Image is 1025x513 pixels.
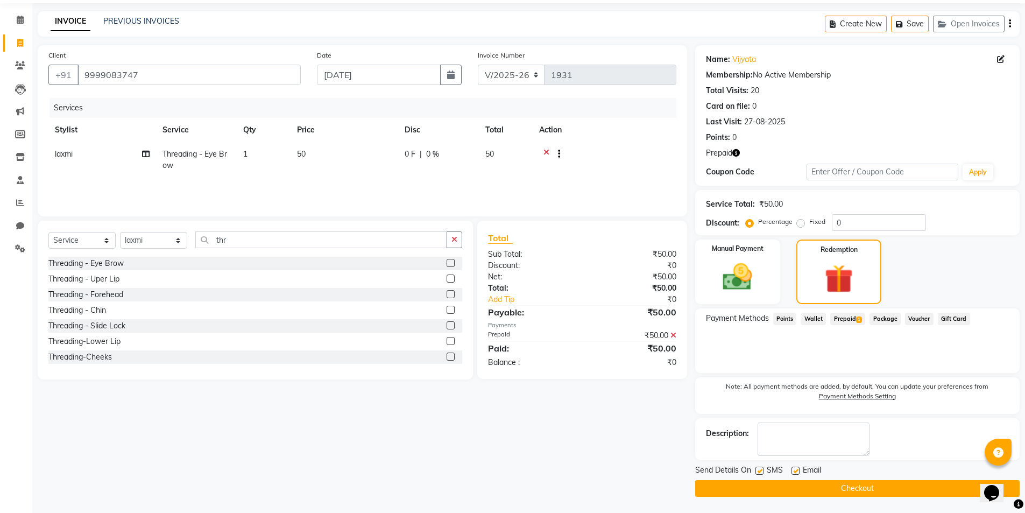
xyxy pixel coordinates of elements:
[706,313,769,324] span: Payment Methods
[48,305,106,316] div: Threading - Chin
[706,428,749,439] div: Description:
[870,313,901,325] span: Package
[50,98,684,118] div: Services
[582,283,684,294] div: ₹50.00
[713,260,761,294] img: _cash.svg
[480,294,599,305] a: Add Tip
[162,149,227,170] span: Threading - Eye Brow
[758,217,793,227] label: Percentage
[803,465,821,478] span: Email
[533,118,676,142] th: Action
[488,233,513,244] span: Total
[48,320,125,332] div: Threading - Slide Lock
[243,149,248,159] span: 1
[480,271,582,283] div: Net:
[706,85,748,96] div: Total Visits:
[48,336,121,347] div: Threading-Lower Lip
[706,54,730,65] div: Name:
[582,342,684,355] div: ₹50.00
[706,217,739,229] div: Discount:
[773,313,797,325] span: Points
[706,116,742,128] div: Last Visit:
[48,118,156,142] th: Stylist
[480,357,582,368] div: Balance :
[744,116,785,128] div: 27-08-2025
[706,199,755,210] div: Service Total:
[582,330,684,341] div: ₹50.00
[706,147,732,159] span: Prepaid
[55,149,73,159] span: laxmi
[963,164,993,180] button: Apply
[751,85,759,96] div: 20
[706,69,753,81] div: Membership:
[706,69,1009,81] div: No Active Membership
[759,199,783,210] div: ₹50.00
[706,382,1009,405] label: Note: All payment methods are added, by default. You can update your preferences from
[582,271,684,283] div: ₹50.00
[582,357,684,368] div: ₹0
[156,118,237,142] th: Service
[48,65,79,85] button: +91
[582,260,684,271] div: ₹0
[77,65,301,85] input: Search by Name/Mobile/Email/Code
[582,249,684,260] div: ₹50.00
[480,249,582,260] div: Sub Total:
[695,480,1020,497] button: Checkout
[48,352,112,363] div: Threading-Cheeks
[706,101,750,112] div: Card on file:
[103,16,179,26] a: PREVIOUS INVOICES
[485,149,494,159] span: 50
[599,294,684,305] div: ₹0
[479,118,533,142] th: Total
[732,54,756,65] a: Vijyata
[816,261,862,297] img: _gift.svg
[752,101,757,112] div: 0
[488,321,676,330] div: Payments
[195,231,447,248] input: Search or Scan
[819,391,896,401] label: Payment Methods Setting
[297,149,306,159] span: 50
[405,149,415,160] span: 0 F
[807,164,958,180] input: Enter Offer / Coupon Code
[48,273,119,285] div: Threading - Uper Lip
[706,132,730,143] div: Points:
[732,132,737,143] div: 0
[582,306,684,319] div: ₹50.00
[291,118,398,142] th: Price
[767,465,783,478] span: SMS
[801,313,826,325] span: Wallet
[712,244,764,254] label: Manual Payment
[695,465,751,478] span: Send Details On
[856,317,862,323] span: 1
[51,12,90,31] a: INVOICE
[480,330,582,341] div: Prepaid
[480,342,582,355] div: Paid:
[237,118,291,142] th: Qty
[478,51,525,60] label: Invoice Number
[480,283,582,294] div: Total:
[938,313,970,325] span: Gift Card
[905,313,934,325] span: Voucher
[809,217,825,227] label: Fixed
[933,16,1005,32] button: Open Invoices
[48,289,123,300] div: Threading - Forehead
[398,118,479,142] th: Disc
[426,149,439,160] span: 0 %
[48,258,124,269] div: Threading - Eye Brow
[480,306,582,319] div: Payable:
[706,166,807,178] div: Coupon Code
[891,16,929,32] button: Save
[317,51,331,60] label: Date
[821,245,858,255] label: Redemption
[980,470,1014,502] iframe: chat widget
[480,260,582,271] div: Discount:
[48,51,66,60] label: Client
[420,149,422,160] span: |
[830,313,865,325] span: Prepaid
[825,16,887,32] button: Create New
